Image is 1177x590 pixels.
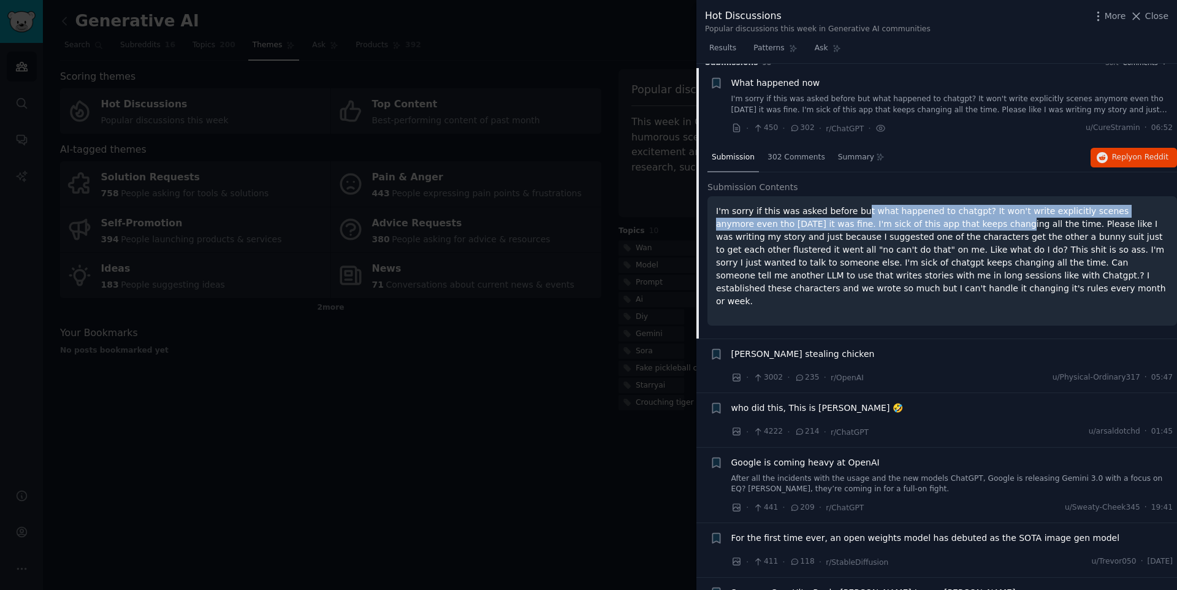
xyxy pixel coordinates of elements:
span: · [787,371,790,384]
span: 235 [794,372,820,383]
span: Close [1145,10,1168,23]
span: · [782,556,785,569]
span: r/ChatGPT [831,428,869,437]
span: 4222 [753,426,783,437]
span: · [1145,426,1147,437]
span: · [868,122,870,135]
span: 118 [790,556,815,567]
span: [DATE] [1148,556,1173,567]
span: r/StableDiffusion [826,558,888,567]
span: · [746,122,748,135]
span: u/CureStramin [1086,123,1140,134]
span: · [1141,556,1143,567]
span: · [1145,372,1147,383]
a: Google is coming heavy at OpenAI [731,456,880,469]
a: I'm sorry if this was asked before but what happened to chatgpt? It won't write explicitly scenes... [731,94,1173,115]
span: Results [709,43,736,54]
a: What happened now [731,77,820,90]
span: u/arsaldotchd [1089,426,1140,437]
span: · [746,501,748,514]
span: r/ChatGPT [826,125,864,133]
span: · [819,501,821,514]
button: More [1092,10,1126,23]
button: Replyon Reddit [1091,148,1177,167]
span: Submission [712,152,755,163]
a: For the first time ever, an open weights model has debuted as the SOTA image gen model [731,532,1120,545]
a: Patterns [749,39,801,64]
span: · [782,501,785,514]
div: Popular discussions this week in Generative AI communities [705,24,931,35]
span: 302 [790,123,815,134]
span: 214 [794,426,820,437]
a: Results [705,39,741,64]
span: 302 Comments [768,152,825,163]
span: · [1145,502,1147,513]
a: Ask [810,39,845,64]
span: · [746,426,748,439]
a: [PERSON_NAME] stealing chicken [731,348,875,361]
button: Close [1130,10,1168,23]
span: · [782,122,785,135]
span: · [787,426,790,439]
a: who did this, This is [PERSON_NAME] 🤣 [731,402,903,415]
span: 05:47 [1151,372,1173,383]
span: 450 [753,123,778,134]
span: Ask [815,43,828,54]
span: · [819,122,821,135]
span: r/ChatGPT [826,504,864,512]
p: I'm sorry if this was asked before but what happened to chatgpt? It won't write explicitly scenes... [716,205,1168,308]
span: Submission Contents [707,181,798,194]
span: · [746,556,748,569]
span: · [819,556,821,569]
span: u/Trevor050 [1092,556,1137,567]
span: 06:52 [1151,123,1173,134]
span: on Reddit [1133,153,1168,161]
span: 3002 [753,372,783,383]
span: 19:41 [1151,502,1173,513]
span: · [823,426,826,439]
span: 01:45 [1151,426,1173,437]
span: 209 [790,502,815,513]
span: 411 [753,556,778,567]
span: · [823,371,826,384]
span: u/Physical-Ordinary317 [1053,372,1140,383]
span: More [1105,10,1126,23]
span: · [1145,123,1147,134]
span: Reply [1112,152,1168,163]
a: After all the incidents with the usage and the new models ChatGPT, Google is releasing Gemini 3.0... [731,473,1173,495]
span: Patterns [753,43,784,54]
span: · [746,371,748,384]
span: r/OpenAI [831,374,864,382]
span: u/Sweaty-Cheek345 [1065,502,1140,513]
div: Hot Discussions [705,9,931,24]
span: Summary [838,152,874,163]
span: 441 [753,502,778,513]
